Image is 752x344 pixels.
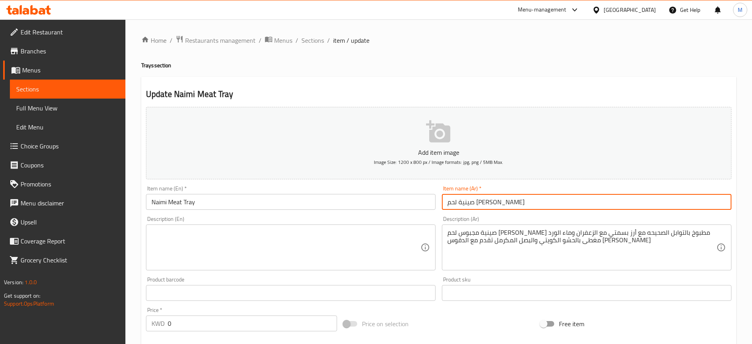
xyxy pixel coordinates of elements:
[10,118,125,137] a: Edit Menu
[4,298,54,309] a: Support.OpsPlatform
[146,107,731,179] button: Add item imageImage Size: 1200 x 800 px / Image formats: jpg, png / 5MB Max.
[362,319,409,329] span: Price on selection
[146,88,731,100] h2: Update Naimi Meat Tray
[152,319,165,328] p: KWD
[374,158,503,167] span: Image Size: 1200 x 800 px / Image formats: jpg, png / 5MB Max.
[21,160,119,170] span: Coupons
[559,319,584,329] span: Free item
[21,27,119,37] span: Edit Restaurant
[141,35,736,46] nav: breadcrumb
[274,36,292,45] span: Menus
[442,194,731,210] input: Enter name Ar
[259,36,261,45] li: /
[170,36,172,45] li: /
[185,36,256,45] span: Restaurants management
[16,103,119,113] span: Full Menu View
[265,35,292,46] a: Menus
[21,141,119,151] span: Choice Groups
[518,5,566,15] div: Menu-management
[146,285,436,301] input: Please enter product barcode
[442,285,731,301] input: Please enter product sku
[447,229,716,266] textarea: صينية مجبوس لحم [PERSON_NAME] مطبوخ بالتوابل الصحيحه مع أرز بسمتي مع الزعفران وماء الورد مغطى بال...
[146,194,436,210] input: Enter name En
[3,175,125,194] a: Promotions
[604,6,656,14] div: [GEOGRAPHIC_DATA]
[21,179,119,189] span: Promotions
[333,36,369,45] span: item / update
[22,65,119,75] span: Menus
[3,23,125,42] a: Edit Restaurant
[16,122,119,132] span: Edit Menu
[21,198,119,208] span: Menu disclaimer
[3,194,125,213] a: Menu disclaimer
[3,61,125,80] a: Menus
[4,291,40,301] span: Get support on:
[10,80,125,99] a: Sections
[3,232,125,251] a: Coverage Report
[4,277,23,287] span: Version:
[21,255,119,265] span: Grocery Checklist
[176,35,256,46] a: Restaurants management
[168,315,337,331] input: Please enter price
[3,137,125,156] a: Choice Groups
[141,61,736,69] h4: Trays section
[25,277,37,287] span: 1.0.0
[3,42,125,61] a: Branches
[21,46,119,56] span: Branches
[21,236,119,246] span: Coverage Report
[738,6,743,14] span: M
[158,148,719,157] p: Add item image
[141,36,167,45] a: Home
[327,36,330,45] li: /
[3,156,125,175] a: Coupons
[21,217,119,227] span: Upsell
[10,99,125,118] a: Full Menu View
[3,251,125,270] a: Grocery Checklist
[301,36,324,45] a: Sections
[16,84,119,94] span: Sections
[295,36,298,45] li: /
[3,213,125,232] a: Upsell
